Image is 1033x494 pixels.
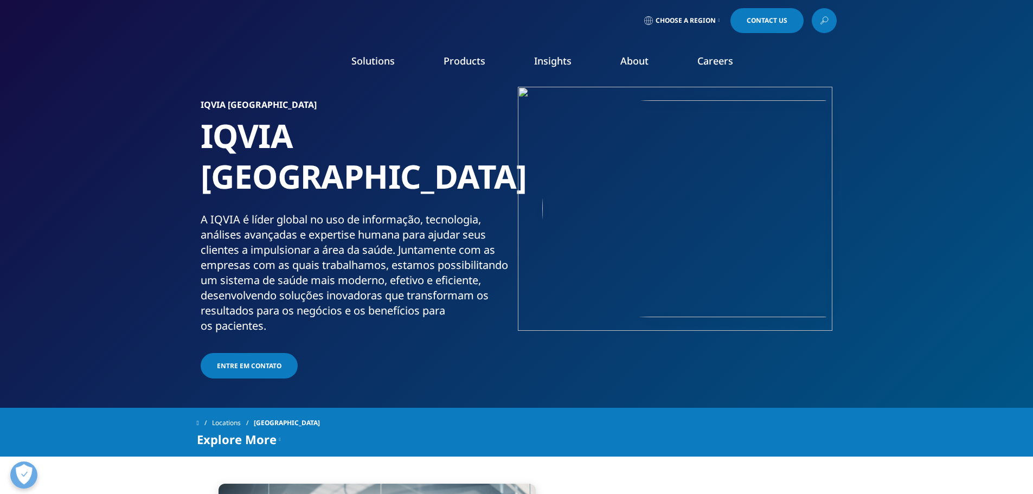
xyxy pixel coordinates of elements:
[351,54,395,67] a: Solutions
[444,54,485,67] a: Products
[197,433,277,446] span: Explore More
[201,212,512,333] div: A IQVIA é líder global no uso de informação, tecnologia, análises avançadas e expertise humana pa...
[217,361,281,370] span: Entre em contato
[201,116,512,212] h1: IQVIA [GEOGRAPHIC_DATA]
[288,38,837,89] nav: Primary
[212,413,254,433] a: Locations
[747,17,787,24] span: Contact Us
[10,461,37,489] button: Abrir preferências
[542,100,832,317] img: 106_small-group-discussion.jpg
[534,54,572,67] a: Insights
[730,8,804,33] a: Contact Us
[697,54,733,67] a: Careers
[620,54,649,67] a: About
[201,100,512,116] h6: IQVIA [GEOGRAPHIC_DATA]
[201,353,298,378] a: Entre em contato
[254,413,320,433] span: [GEOGRAPHIC_DATA]
[656,16,716,25] span: Choose a Region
